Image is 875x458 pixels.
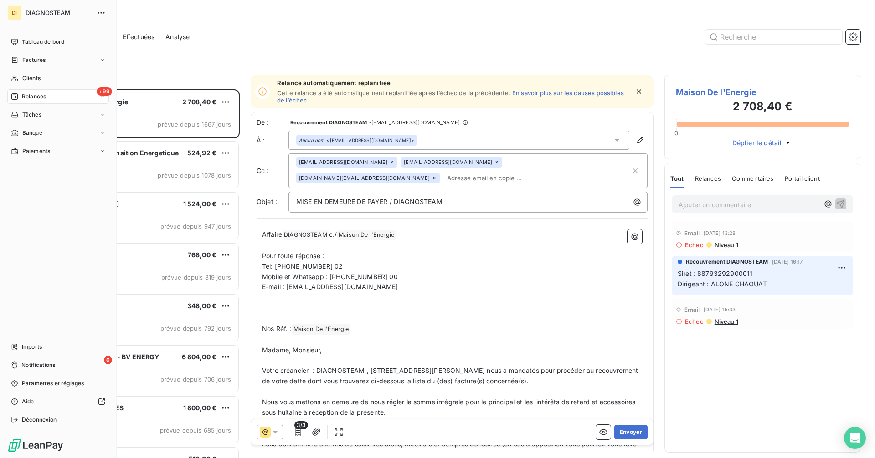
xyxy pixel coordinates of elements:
span: Maison De l'Energie [337,230,396,240]
img: Logo LeanPay [7,438,64,453]
span: Nous vous mettons en demeure de nous régler la somme intégrale pour le principal et les intérêts ... [262,398,637,416]
span: MISE EN DEMEURE DE PAYER / DIAGNOSTEAM [296,198,443,205]
span: [DATE] 13:28 [704,230,736,236]
span: Relances [695,175,721,182]
span: 524,92 € [187,149,216,157]
span: Echec [685,318,704,325]
span: prévue depuis 685 jours [160,427,231,434]
span: 6 804,00 € [182,353,217,361]
span: Analyse [165,32,190,41]
span: Mobile et Whatsapp : [PHONE_NUMBER] 00 [262,273,398,280]
span: Recouvrement DIAGNOSTEAM [686,258,768,266]
input: Rechercher [705,30,842,44]
span: Aide [22,397,34,406]
span: Madame, Monsieur, [262,346,322,354]
span: Portail client [785,175,820,182]
div: <[EMAIL_ADDRESS][DOMAIN_NAME]> [299,137,414,143]
div: DI [7,5,22,20]
span: Objet : [257,198,277,205]
span: [DATE] 16:17 [772,259,803,265]
span: prévue depuis 1667 jours [158,121,231,128]
a: Aide [7,394,109,409]
span: Clients [22,74,41,82]
label: À : [257,136,288,145]
span: 1 524,00 € [183,200,217,208]
span: Imports [22,343,42,351]
span: Siret : 88793292900011 Dirigeant : ALONE CHAOUAT [678,270,767,288]
em: Aucun nom [299,137,324,143]
span: 3/3 [294,421,308,429]
span: FTE - France Transition Energetique [64,149,179,157]
span: E-mail : [EMAIL_ADDRESS][DOMAIN_NAME] [262,283,398,290]
span: Votre créancier : DIAGNOSTEAM , [STREET_ADDRESS][PERSON_NAME] nous a mandatés pour procéder au re... [262,366,640,385]
a: En savoir plus sur les causes possibles de l’échec. [277,89,624,104]
span: prévue depuis 819 jours [161,274,231,281]
span: Tel: [PHONE_NUMBER] 02 [262,262,343,270]
div: Open Intercom Messenger [844,427,866,449]
span: Pour toute réponse : [262,252,324,260]
span: Nos Réf. : [262,325,292,332]
span: 0 [674,129,678,137]
span: Commentaires [732,175,774,182]
span: prévue depuis 1078 jours [158,172,231,179]
span: Email [684,229,701,237]
span: Tâches [22,111,41,119]
span: Factures [22,56,46,64]
span: Cette relance a été automatiquement replanifiée après l’échec de la précédente. [277,89,510,97]
span: Niveau 1 [714,318,738,325]
span: 2 708,40 € [182,98,217,106]
span: c./ [329,230,337,238]
span: Effectuées [123,32,155,41]
span: 768,00 € [188,251,216,259]
span: [EMAIL_ADDRESS][DOMAIN_NAME] [299,159,387,165]
span: Tableau de bord [22,38,64,46]
span: Email [684,306,701,313]
span: Tout [670,175,684,182]
span: prévue depuis 706 jours [160,376,231,383]
span: [DOMAIN_NAME][EMAIL_ADDRESS][DOMAIN_NAME] [299,175,430,181]
span: Maison De l'Energie [676,86,849,98]
span: Paiements [22,147,50,155]
span: Relances [22,92,46,101]
span: DIAGNOSTEAM [26,9,91,16]
span: Recouvrement DIAGNOSTEAM [290,120,367,125]
span: 348,00 € [187,302,216,310]
span: Relance automatiquement replanifiée [277,79,629,87]
span: - [EMAIL_ADDRESS][DOMAIN_NAME] [369,120,460,125]
span: prévue depuis 947 jours [160,223,231,230]
span: Echec [685,241,704,249]
span: 6 [104,356,112,364]
span: 1 800,00 € [183,404,217,412]
span: Paramètres et réglages [22,379,84,387]
span: Déplier le détail [732,138,782,148]
span: De : [257,118,288,127]
span: [EMAIL_ADDRESS][DOMAIN_NAME] [404,159,492,165]
span: prévue depuis 792 jours [160,325,231,332]
h3: 2 708,40 € [676,98,849,117]
span: Maison De l'Energie [292,324,350,335]
span: Déconnexion [22,416,57,424]
div: grid [44,89,240,458]
span: [DATE] 15:33 [704,307,736,312]
span: Banque [22,129,42,137]
button: Déplier le détail [730,137,796,148]
button: Envoyer [614,425,648,439]
label: Cc : [257,166,288,175]
input: Adresse email en copie ... [443,171,549,185]
span: Affaire [262,230,282,238]
span: +99 [97,87,112,96]
span: Niveau 1 [714,241,738,249]
span: DIAGNOSTEAM [283,230,329,240]
span: Notifications [21,361,55,369]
